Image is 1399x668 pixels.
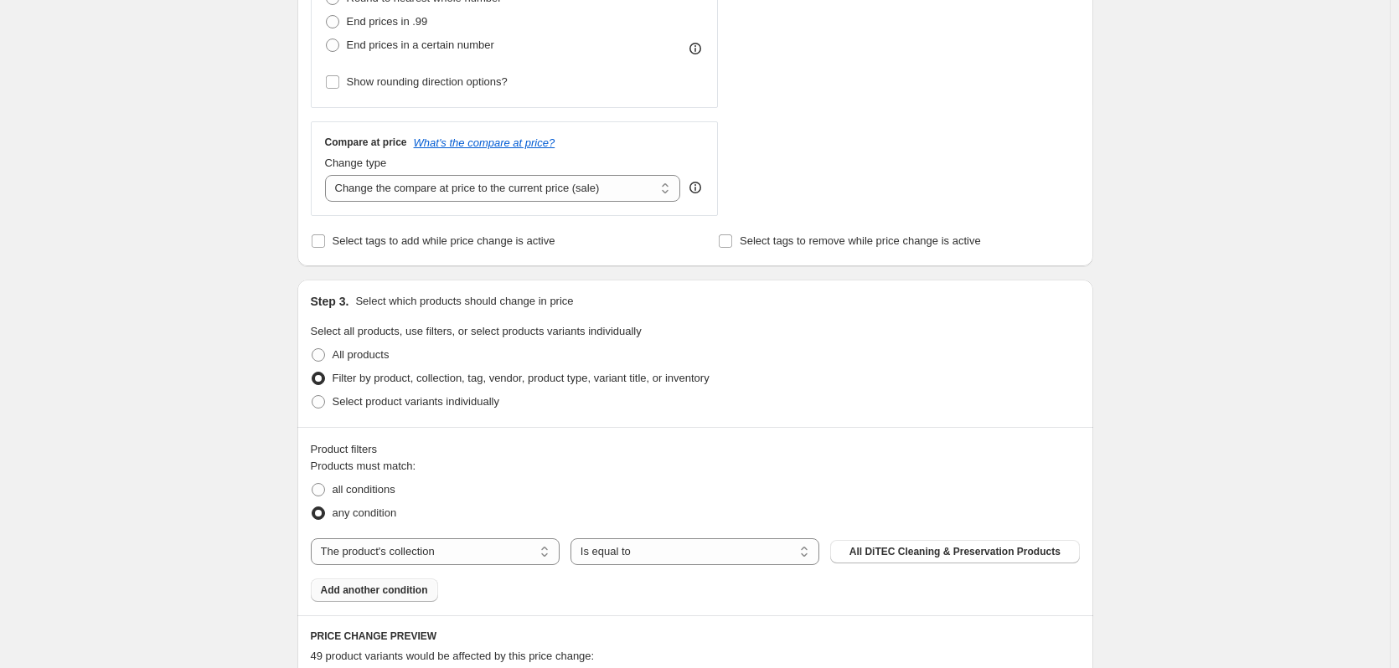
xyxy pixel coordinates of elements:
span: all conditions [333,483,395,496]
span: Select tags to remove while price change is active [740,234,981,247]
span: All products [333,348,390,361]
span: Change type [325,157,387,169]
h3: Compare at price [325,136,407,149]
h2: Step 3. [311,293,349,310]
p: Select which products should change in price [355,293,573,310]
span: Products must match: [311,460,416,472]
div: Product filters [311,441,1080,458]
span: End prices in a certain number [347,39,494,51]
span: Filter by product, collection, tag, vendor, product type, variant title, or inventory [333,372,710,384]
div: help [687,179,704,196]
span: any condition [333,506,397,519]
button: What's the compare at price? [414,136,555,149]
span: Select all products, use filters, or select products variants individually [311,325,642,337]
span: Select tags to add while price change is active [333,234,555,247]
span: 49 product variants would be affected by this price change: [311,650,595,662]
span: Select product variants individually [333,395,499,408]
span: Add another condition [321,583,428,597]
button: Add another condition [311,578,438,602]
span: End prices in .99 [347,15,428,28]
button: All DiTEC Cleaning & Preservation Products [830,540,1079,563]
h6: PRICE CHANGE PREVIEW [311,629,1080,643]
span: Show rounding direction options? [347,75,508,88]
span: All DiTEC Cleaning & Preservation Products [849,545,1061,558]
